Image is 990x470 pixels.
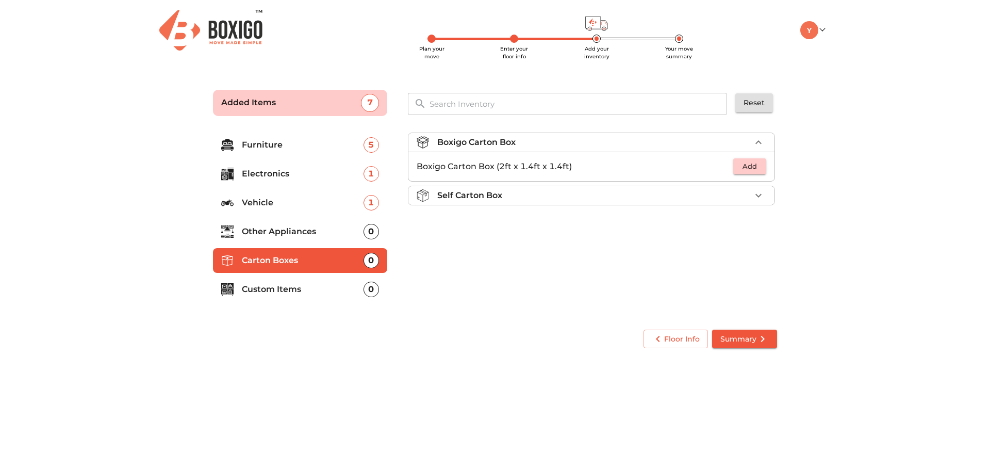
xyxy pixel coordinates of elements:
span: Reset [744,96,765,109]
span: Add [738,160,761,172]
button: Floor Info [643,330,708,349]
button: Summary [712,330,777,349]
p: Boxigo Carton Box [437,136,516,149]
p: Other Appliances [242,225,364,238]
p: Self Carton Box [437,189,502,202]
span: Plan your move [419,45,444,60]
p: Added Items [221,96,361,109]
img: self_carton_box [417,189,429,202]
p: Carton Boxes [242,254,364,267]
span: Your move summary [665,45,693,60]
input: Search Inventory [423,93,734,115]
div: 7 [361,94,379,112]
span: Enter your floor info [500,45,528,60]
p: Vehicle [242,197,364,209]
button: Add [733,158,766,174]
p: Boxigo Carton Box (2ft x 1.4ft x 1.4ft) [417,160,733,173]
div: 1 [364,166,379,182]
img: boxigo_carton_box [417,136,429,149]
div: 0 [364,253,379,268]
div: 0 [364,282,379,297]
img: Boxigo [159,10,262,51]
span: Summary [720,333,769,346]
div: 5 [364,137,379,153]
span: Add your inventory [584,45,609,60]
p: Furniture [242,139,364,151]
span: Floor Info [652,333,700,346]
button: Reset [735,93,773,112]
p: Electronics [242,168,364,180]
div: 1 [364,195,379,210]
div: 0 [364,224,379,239]
p: Custom Items [242,283,364,296]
